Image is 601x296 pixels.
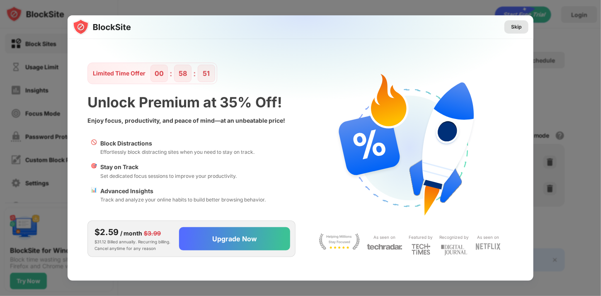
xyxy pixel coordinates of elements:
[409,233,433,241] div: Featured by
[511,23,522,31] div: Skip
[319,233,360,250] img: light-stay-focus.svg
[212,235,257,243] div: Upgrade Now
[95,226,172,252] div: $31.12 Billed annually. Recurring billing. Cancel anytime for any reason
[91,187,97,204] div: 📊
[73,15,538,180] img: gradient.svg
[476,243,501,250] img: light-netflix.svg
[412,243,431,255] img: light-techtimes.svg
[477,233,499,241] div: As seen on
[120,229,142,238] div: / month
[440,233,469,241] div: Recognized by
[95,226,119,238] div: $2.59
[100,196,266,204] div: Track and analyze your online habits to build better browsing behavior.
[441,243,468,257] img: light-digital-journal.svg
[367,243,402,250] img: light-techradar.svg
[373,233,395,241] div: As seen on
[144,229,161,238] div: $3.99
[100,187,266,196] div: Advanced Insights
